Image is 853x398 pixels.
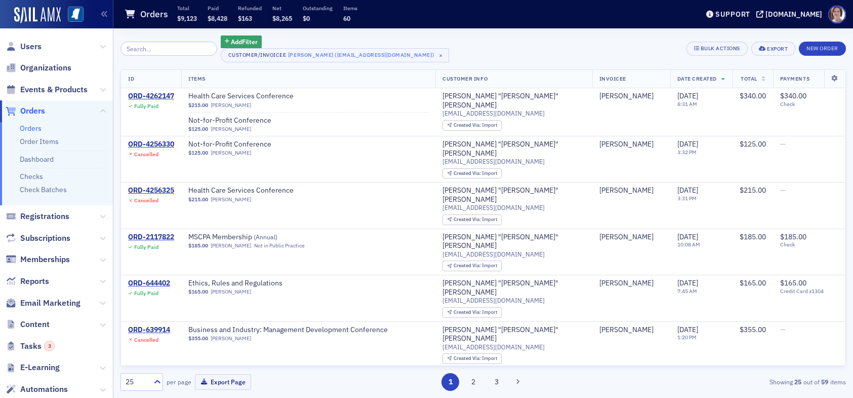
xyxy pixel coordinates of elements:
[238,14,252,22] span: $163
[128,233,174,242] a: ORD-2117822
[599,233,663,242] span: Scott Smith
[599,233,654,242] a: [PERSON_NAME]
[208,14,227,22] span: $8,428
[177,5,197,12] p: Total
[134,197,158,204] div: Cancelled
[442,279,585,297] a: [PERSON_NAME] "[PERSON_NAME]" [PERSON_NAME]
[780,288,838,295] span: Credit Card x1304
[465,373,482,391] button: 2
[188,196,208,203] span: $215.00
[272,5,292,12] p: Net
[454,356,497,361] div: Import
[188,92,316,101] a: Health Care Services Conference
[343,5,357,12] p: Items
[6,384,68,395] a: Automations
[128,140,174,149] a: ORD-4256330
[599,279,663,288] span: Scott Smith
[6,62,71,74] a: Organizations
[442,75,488,82] span: Customer Info
[599,279,654,288] div: [PERSON_NAME]
[134,103,158,110] div: Fully Paid
[188,233,316,242] span: MSCPA Membership
[188,288,208,295] span: $165.00
[454,171,497,176] div: Import
[6,319,50,330] a: Content
[677,91,698,100] span: [DATE]
[134,290,158,297] div: Fully Paid
[238,5,262,12] p: Refunded
[780,278,806,287] span: $165.00
[6,233,70,244] a: Subscriptions
[20,124,42,133] a: Orders
[442,307,502,318] div: Created Via: Import
[188,126,208,132] span: $125.00
[740,278,766,287] span: $165.00
[188,150,208,156] span: $125.00
[20,233,70,244] span: Subscriptions
[6,341,55,352] a: Tasks3
[751,42,795,56] button: Export
[20,62,71,74] span: Organizations
[20,276,49,287] span: Reports
[128,92,174,101] a: ORD-4262147
[188,325,388,335] span: Business and Industry: Management Development Conference
[188,242,208,249] span: $185.00
[442,92,585,110] div: [PERSON_NAME] "[PERSON_NAME]" [PERSON_NAME]
[20,341,55,352] span: Tasks
[134,337,158,343] div: Cancelled
[188,279,316,288] a: Ethics, Rules and Regulations
[488,373,505,391] button: 3
[442,158,545,165] span: [EMAIL_ADDRESS][DOMAIN_NAME]
[442,353,502,364] div: Created Via: Import
[780,241,838,248] span: Check
[188,116,316,125] a: Not-for-Profit Conference
[599,140,654,149] a: [PERSON_NAME]
[828,6,846,23] span: Profile
[231,37,258,46] span: Add Filter
[20,185,67,194] a: Check Batches
[599,325,654,335] a: [PERSON_NAME]
[6,211,69,222] a: Registrations
[254,233,277,241] span: ( Annual )
[442,261,502,271] div: Created Via: Import
[442,110,545,117] span: [EMAIL_ADDRESS][DOMAIN_NAME]
[686,42,748,56] button: Bulk Actions
[228,52,287,58] div: Customer/Invoicee
[740,139,766,149] span: $125.00
[740,91,766,100] span: $340.00
[20,155,54,164] a: Dashboard
[211,196,251,203] a: [PERSON_NAME]
[599,186,654,195] div: [PERSON_NAME]
[454,217,497,223] div: Import
[188,186,316,195] span: Health Care Services Conference
[6,41,42,52] a: Users
[288,50,434,60] div: [PERSON_NAME] ([EMAIL_ADDRESS][DOMAIN_NAME])
[128,279,170,288] a: ORD-644402
[68,7,84,22] img: SailAMX
[701,46,740,51] div: Bulk Actions
[20,362,60,373] span: E-Learning
[211,288,251,295] a: [PERSON_NAME]
[677,287,697,295] time: 7:45 AM
[61,7,84,24] a: View Homepage
[343,14,350,22] span: 60
[44,341,55,351] div: 3
[128,186,174,195] div: ORD-4256325
[6,298,80,309] a: Email Marketing
[599,75,626,82] span: Invoicee
[442,186,585,204] div: [PERSON_NAME] "[PERSON_NAME]" [PERSON_NAME]
[677,241,700,248] time: 10:08 AM
[599,92,654,101] div: [PERSON_NAME]
[442,250,545,258] span: [EMAIL_ADDRESS][DOMAIN_NAME]
[20,298,80,309] span: Email Marketing
[442,168,502,179] div: Created Via: Import
[188,140,316,149] a: Not-for-Profit Conference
